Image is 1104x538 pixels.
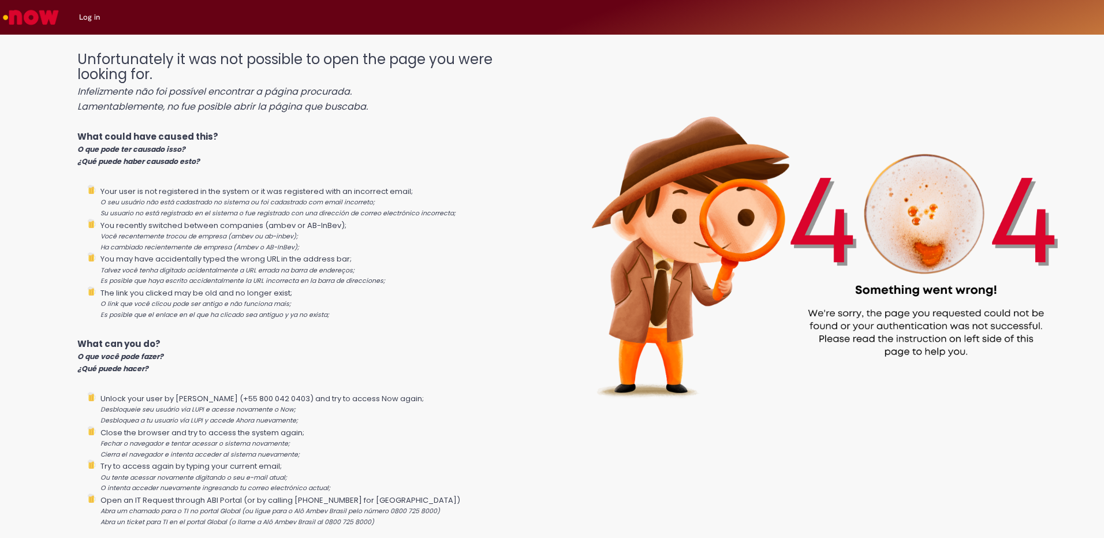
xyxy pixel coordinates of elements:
[539,40,1104,434] img: 404_ambev_new.png
[100,426,539,460] li: Close the browser and try to access the system again;
[100,243,299,252] i: Ha cambiado recientemente de empresa (Ambev o AB-InBev);
[77,144,185,154] i: O que pode ter causado isso?
[100,405,296,414] i: Desbloqueie seu usuário via LUPI e acesse novamente o Now;
[100,266,355,275] i: Talvez você tenha digitado acidentalmente a URL errada na barra de endereços;
[77,100,368,113] i: Lamentablemente, no fue posible abrir la página que buscaba.
[100,484,330,492] i: O intenta acceder nuevamente ingresando tu correo electrónico actual;
[100,198,375,207] i: O seu usuário não está cadastrado no sistema ou foi cadastrado com email incorreto;
[100,518,374,526] i: Abra un ticket para TI en el portal Global (o llame a Alô Ambev Brasil al 0800 725 8000)
[100,219,539,253] li: You recently switched between companies (ambev or AB-InBev);
[77,364,148,373] i: ¿Qué puede hacer?
[100,300,291,308] i: O link que você clicou pode ser antigo e não funciona mais;
[100,416,298,425] i: Desbloquea a tu usuario vía LUPI y accede Ahora nuevamente;
[100,439,290,448] i: Fechar o navegador e tentar acessar o sistema novamente;
[100,392,539,426] li: Unlock your user by [PERSON_NAME] (+55 800 042 0403) and try to access Now again;
[100,277,385,285] i: Es posible que haya escrito accidentalmente la URL incorrecta en la barra de direcciones;
[100,507,440,515] i: Abra um chamado para o TI no portal Global (ou ligue para o Alô Ambev Brasil pelo número 0800 725...
[77,85,352,98] i: Infelizmente não foi possível encontrar a página procurada.
[100,232,298,241] i: Você recentemente trocou de empresa (ambev ou ab-inbev);
[100,494,539,528] li: Open an IT Request through ABI Portal (or by calling [PHONE_NUMBER] for [GEOGRAPHIC_DATA])
[1,6,61,29] img: ServiceNow
[100,286,539,320] li: The link you clicked may be old and no longer exist;
[77,156,200,166] i: ¿Qué puede haber causado esto?
[77,130,539,167] p: What could have caused this?
[100,459,539,494] li: Try to access again by typing your current email;
[100,209,456,218] i: Su usuario no está registrado en el sistema o fue registrado con una dirección de correo electrón...
[100,185,539,219] li: Your user is not registered in the system or it was registered with an incorrect email;
[100,252,539,286] li: You may have accidentally typed the wrong URL in the address bar;
[100,450,300,459] i: Cierra el navegador e intenta acceder al sistema nuevamente;
[100,311,329,319] i: Es posible que el enlace en el que ha clicado sea antiguo y ya no exista;
[77,52,539,113] h1: Unfortunately it was not possible to open the page you were looking for.
[77,338,539,375] p: What can you do?
[100,473,287,482] i: Ou tente acessar novamente digitando o seu e-mail atual;
[77,352,163,361] i: O que você pode fazer?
